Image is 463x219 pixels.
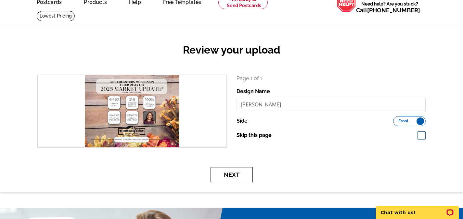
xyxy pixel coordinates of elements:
[398,119,408,123] span: Front
[372,199,463,219] iframe: LiveChat chat widget
[211,167,253,182] button: Next
[32,44,431,56] h2: Review your upload
[367,7,420,14] a: [PHONE_NUMBER]
[237,98,426,111] input: File Name
[237,88,270,95] label: Design Name
[356,1,423,14] span: Need help? Are you stuck?
[237,75,426,82] p: Page 1 of 1
[237,117,248,125] label: Side
[356,7,420,14] span: Call
[237,131,272,139] label: Skip this page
